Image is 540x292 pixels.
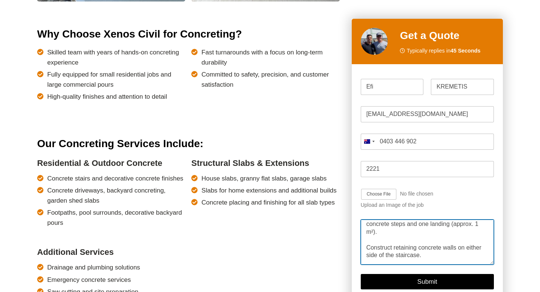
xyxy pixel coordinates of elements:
input: Email [361,106,494,122]
span: High-quality finishes and attention to detail [47,92,167,102]
span: Footpaths, pool surrounds, decorative backyard pours [47,208,185,228]
h2: Get a Quote [400,28,494,44]
span: Skilled team with years of hands-on concreting experience [47,47,185,68]
span: Committed to safety, precision, and customer satisfaction [201,69,339,90]
span: Typically replies in [406,47,480,55]
strong: 45 Seconds [450,48,480,54]
span: Concrete stairs and decorative concrete finishes [47,173,183,184]
div: Upload an Image of the job [361,202,494,209]
span: Drainage and plumbing solutions [47,262,140,272]
span: Fully equipped for small residential jobs and large commercial pours [47,69,185,90]
span: Concrete driveways, backyard concreting, garden shed slabs [47,185,185,206]
button: Selected country [361,134,377,150]
span: Fast turnarounds with a focus on long-term durability [201,47,339,68]
span: Slabs for home extensions and additional builds [201,185,336,196]
h2: Our Concreting Services Include: [37,136,340,152]
h4: Residential & Outdoor Concrete [37,157,185,169]
span: House slabs, granny flat slabs, garage slabs [201,173,327,184]
span: Concrete placing and finishing for all slab types [201,197,334,208]
h4: Structural Slabs & Extensions [191,157,339,169]
button: Submit [361,274,494,290]
input: Post Code: E.g 2000 [361,161,494,177]
h4: Additional Services [37,246,185,258]
input: Last Name [431,79,494,95]
input: Mobile [361,134,494,150]
span: Emergency concrete services [47,275,131,285]
input: First Name [361,79,424,95]
h2: Why Choose Xenos Civil for Concreting? [37,26,340,42]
